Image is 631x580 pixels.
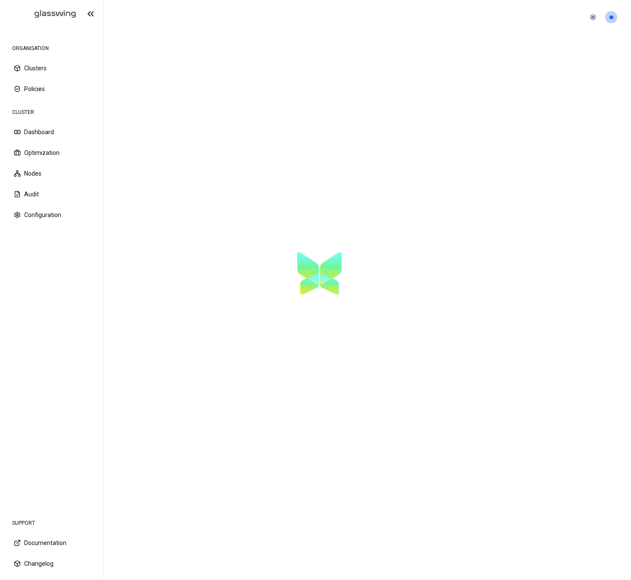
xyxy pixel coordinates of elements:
[7,143,97,162] button: Optimization
[7,205,97,224] button: Configuration
[7,164,97,183] button: Nodes
[7,40,97,57] div: ORGANISATION
[7,104,97,121] div: CLUSTER
[7,533,97,552] button: Documentation
[7,59,97,78] button: Clusters
[7,79,97,98] button: Policies
[7,123,97,142] button: Dashboard
[7,185,97,204] button: Audit
[7,514,97,532] div: SUPPORT
[7,554,97,573] button: Changelog
[13,4,79,24] img: GlassWing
